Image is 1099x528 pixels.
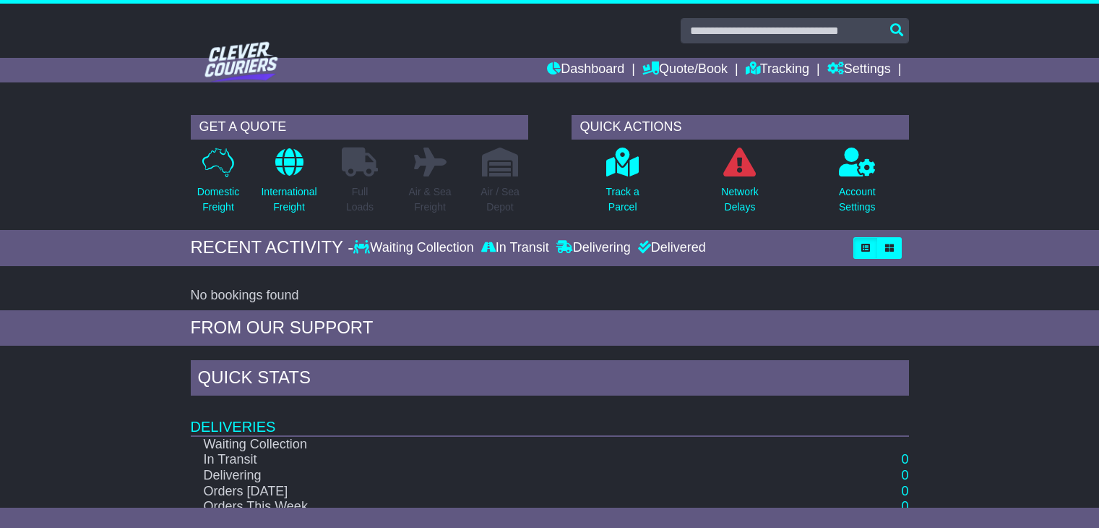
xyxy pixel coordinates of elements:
div: GET A QUOTE [191,115,528,140]
td: Deliveries [191,399,909,436]
td: Delivering [191,468,806,484]
div: Quick Stats [191,360,909,399]
a: 0 [901,499,908,514]
div: Waiting Collection [353,240,477,256]
p: Full Loads [342,184,378,215]
p: Network Delays [721,184,758,215]
a: InternationalFreight [260,147,317,223]
a: Track aParcel [605,147,640,223]
a: Dashboard [547,58,624,82]
a: 0 [901,452,908,467]
p: Air & Sea Freight [408,184,451,215]
div: FROM OUR SUPPORT [191,318,909,338]
p: International Freight [261,184,316,215]
div: In Transit [478,240,553,256]
td: Waiting Collection [191,436,806,453]
div: Delivered [634,240,706,256]
div: No bookings found [191,288,909,304]
a: DomesticFreight [197,147,240,223]
a: Settings [827,58,891,82]
a: Tracking [746,58,809,82]
div: Delivering [553,240,634,256]
a: AccountSettings [838,147,876,223]
a: NetworkDelays [720,147,759,223]
td: Orders [DATE] [191,484,806,500]
p: Air / Sea Depot [480,184,520,215]
div: RECENT ACTIVITY - [191,237,354,258]
td: Orders This Week [191,499,806,515]
p: Track a Parcel [606,184,639,215]
div: QUICK ACTIONS [572,115,909,140]
a: Quote/Book [642,58,728,82]
a: 0 [901,484,908,498]
td: In Transit [191,452,806,468]
p: Domestic Freight [197,184,239,215]
a: 0 [901,468,908,482]
p: Account Settings [839,184,876,215]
